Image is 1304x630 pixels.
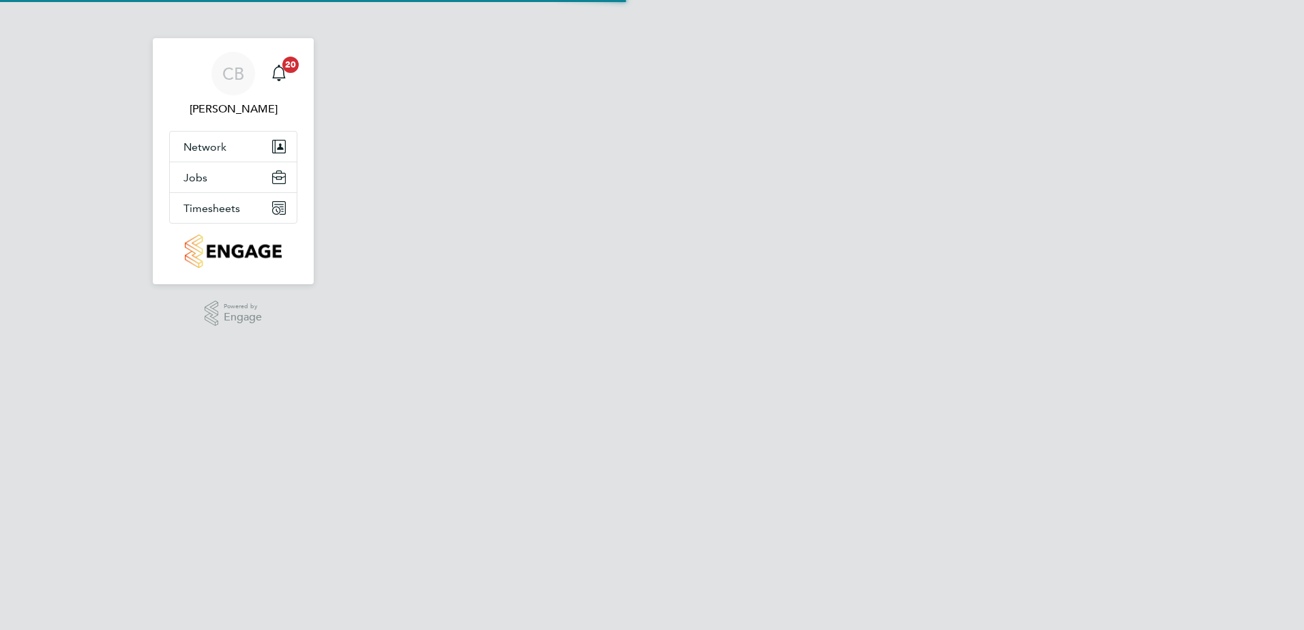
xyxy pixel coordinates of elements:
span: Timesheets [183,202,240,215]
span: Powered by [224,301,262,312]
span: CB [222,65,244,82]
a: Go to home page [169,235,297,268]
span: 20 [282,57,299,73]
a: Powered byEngage [205,301,263,327]
nav: Main navigation [153,38,314,284]
span: Network [183,140,226,153]
a: 20 [265,52,293,95]
button: Jobs [170,162,297,192]
button: Timesheets [170,193,297,223]
img: countryside-properties-logo-retina.png [185,235,281,268]
button: Network [170,132,297,162]
a: CB[PERSON_NAME] [169,52,297,117]
span: Engage [224,312,262,323]
span: Callum Bradbury [169,101,297,117]
span: Jobs [183,171,207,184]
